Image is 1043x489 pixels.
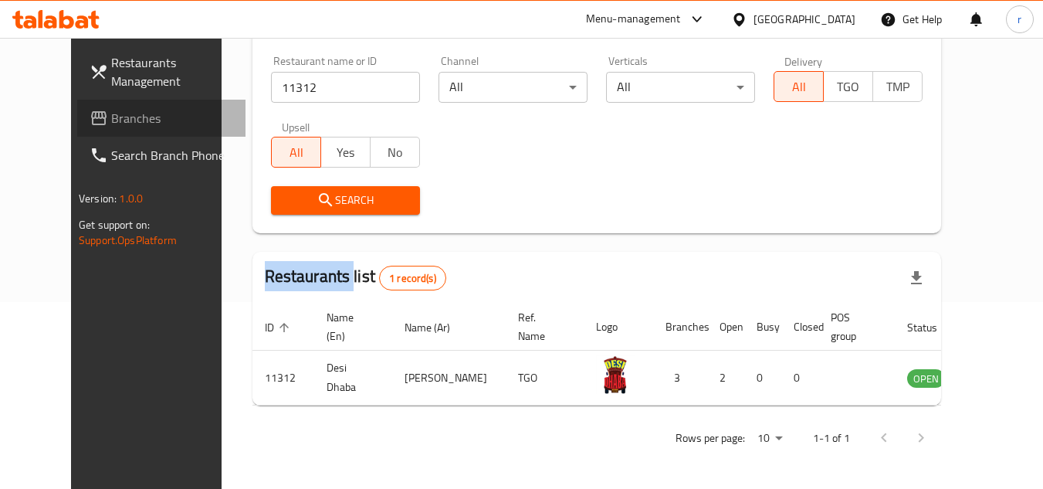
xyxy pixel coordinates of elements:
th: Branches [653,304,707,351]
button: TMP [872,71,923,102]
div: Total records count [379,266,446,290]
th: Busy [744,304,781,351]
div: Rows per page: [751,427,788,450]
td: 0 [744,351,781,406]
span: Ref. Name [518,308,565,345]
span: TMP [879,76,916,98]
label: Delivery [784,56,823,66]
span: 1.0.0 [119,188,143,209]
button: All [774,71,824,102]
span: OPEN [907,370,945,388]
td: [PERSON_NAME] [392,351,506,406]
span: Version: [79,188,117,209]
span: 1 record(s) [380,271,445,286]
div: Export file [898,260,935,297]
a: Branches [77,100,246,137]
button: No [370,137,420,168]
span: Status [907,318,957,337]
span: Yes [327,141,364,164]
td: 11312 [252,351,314,406]
span: TGO [830,76,867,98]
p: Rows per page: [676,429,745,448]
span: Name (Ar) [405,318,470,337]
div: All [439,72,588,103]
td: TGO [506,351,584,406]
a: Support.OpsPlatform [79,230,177,250]
th: Logo [584,304,653,351]
td: 0 [781,351,818,406]
h2: Restaurant search [271,19,923,42]
span: r [1018,11,1021,28]
h2: Restaurants list [265,265,446,290]
div: [GEOGRAPHIC_DATA] [753,11,855,28]
table: enhanced table [252,304,1029,406]
label: Upsell [282,121,310,132]
span: ID [265,318,294,337]
span: No [377,141,414,164]
button: Yes [320,137,371,168]
span: Search Branch Phone [111,146,233,165]
span: All [278,141,315,164]
div: OPEN [907,369,945,388]
span: All [781,76,818,98]
th: Open [707,304,744,351]
th: Closed [781,304,818,351]
p: 1-1 of 1 [813,429,850,448]
td: Desi Dhaba [314,351,392,406]
span: POS group [831,308,876,345]
span: Branches [111,109,233,127]
button: All [271,137,321,168]
td: 2 [707,351,744,406]
img: Desi Dhaba [596,355,635,394]
span: Get support on: [79,215,150,235]
span: Search [283,191,408,210]
td: 3 [653,351,707,406]
button: Search [271,186,420,215]
a: Search Branch Phone [77,137,246,174]
a: Restaurants Management [77,44,246,100]
button: TGO [823,71,873,102]
span: Restaurants Management [111,53,233,90]
input: Search for restaurant name or ID.. [271,72,420,103]
div: Menu-management [586,10,681,29]
span: Name (En) [327,308,374,345]
div: All [606,72,755,103]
